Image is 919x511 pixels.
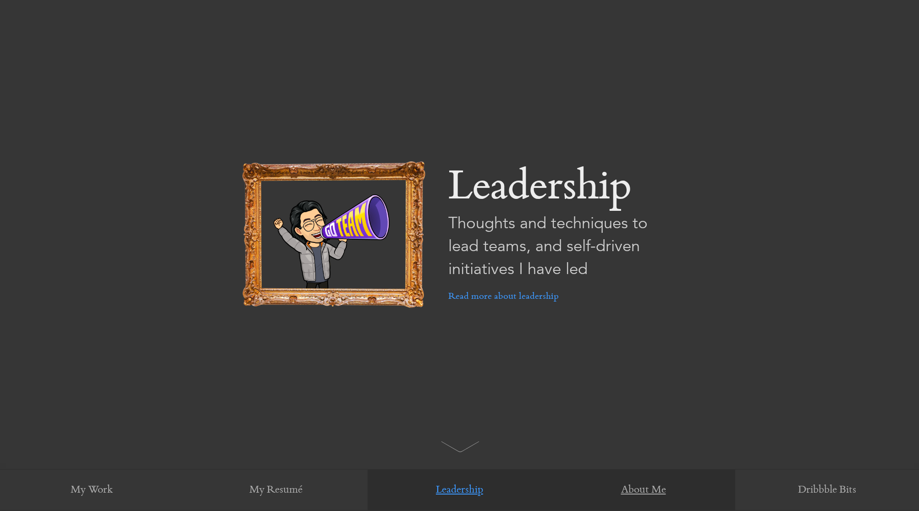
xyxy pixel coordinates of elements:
a: Leadership [368,470,551,511]
a: About Me [551,470,735,511]
a: Dribbble Bits [735,470,919,511]
p: Leadership [448,161,677,216]
a: My Resumé [184,470,368,511]
img: arrow.svg [441,441,479,452]
p: Thoughts and techniques to lead teams, and self-driven initiatives I have led [448,212,677,280]
a: Read more about leadership [448,280,559,313]
img: picture-frame.png [242,161,425,308]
